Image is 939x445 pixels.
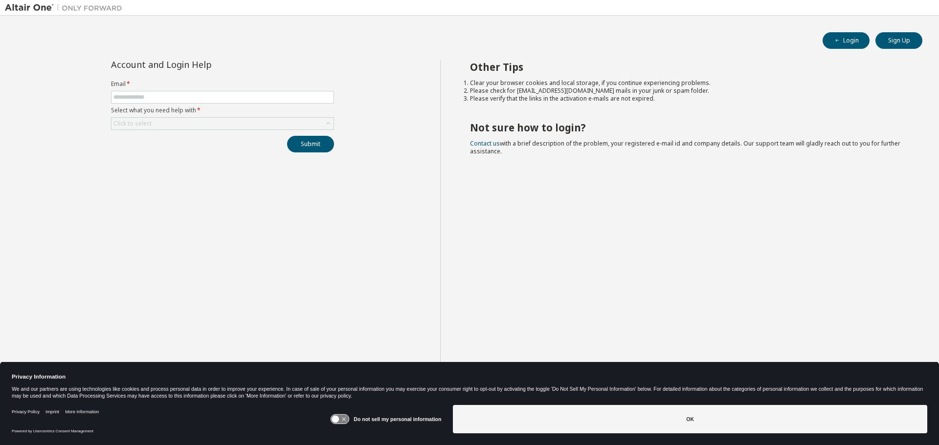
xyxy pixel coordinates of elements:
label: Select what you need help with [111,106,334,114]
span: with a brief description of the problem, your registered e-mail id and company details. Our suppo... [470,139,900,155]
a: Contact us [470,139,500,148]
button: Submit [287,136,334,152]
div: Account and Login Help [111,61,290,68]
li: Please check for [EMAIL_ADDRESS][DOMAIN_NAME] mails in your junk or spam folder. [470,87,905,95]
label: Email [111,80,334,88]
h2: Other Tips [470,61,905,73]
h2: Not sure how to login? [470,121,905,134]
li: Clear your browser cookies and local storage, if you continue experiencing problems. [470,79,905,87]
img: Altair One [5,3,127,13]
button: Sign Up [875,32,922,49]
div: Click to select [113,120,152,127]
li: Please verify that the links in the activation e-mails are not expired. [470,95,905,103]
button: Login [823,32,870,49]
div: Click to select [112,118,334,129]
